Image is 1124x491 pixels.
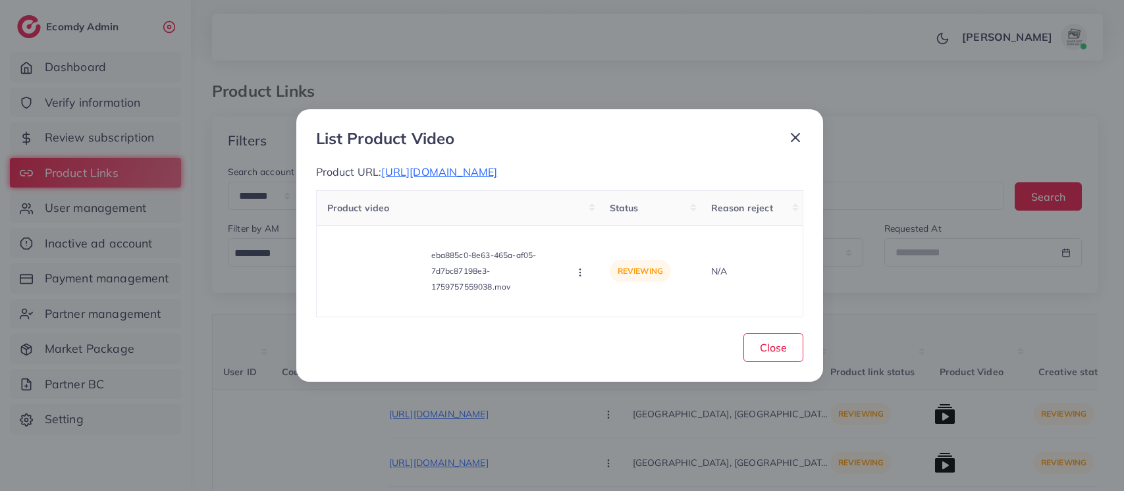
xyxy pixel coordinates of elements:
span: Status [610,202,639,214]
span: Reason reject [711,202,773,214]
span: [URL][DOMAIN_NAME] [381,165,497,178]
h3: List Product Video [316,129,455,148]
p: eba885c0-8e63-465a-af05-7d7bc87198e3-1759757559038.mov [431,247,563,295]
button: Close [743,333,803,361]
span: Product video [327,202,390,214]
p: Product URL: [316,164,803,180]
span: Close [760,341,787,354]
p: reviewing [610,260,671,282]
p: N/A [711,263,792,279]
